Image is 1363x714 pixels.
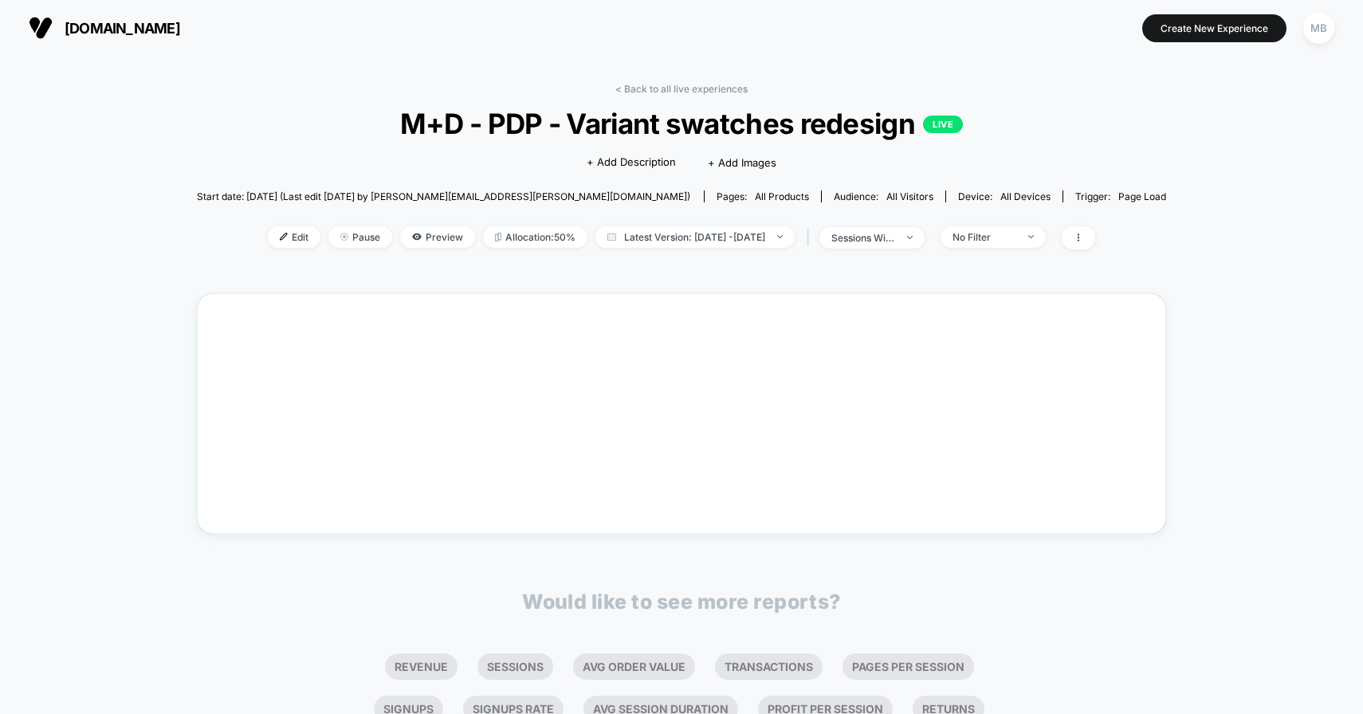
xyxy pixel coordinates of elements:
img: end [907,236,913,239]
span: Pause [328,226,392,248]
img: end [777,235,783,238]
button: Create New Experience [1142,14,1286,42]
img: Visually logo [29,16,53,40]
li: Avg Order Value [573,653,695,680]
span: Preview [400,226,475,248]
div: sessions with impression [831,232,895,244]
li: Transactions [715,653,823,680]
span: Page Load [1118,190,1166,202]
span: Allocation: 50% [483,226,587,248]
a: < Back to all live experiences [615,83,748,95]
span: all products [755,190,809,202]
li: Pages Per Session [843,653,974,680]
span: All Visitors [886,190,933,202]
button: MB [1298,12,1339,45]
span: all devices [1000,190,1051,202]
span: + Add Images [708,156,776,169]
div: Audience: [834,190,933,202]
span: M+D - PDP - Variant swatches redesign [245,107,1118,140]
img: rebalance [495,233,501,241]
p: Would like to see more reports? [522,590,841,614]
img: calendar [607,233,616,241]
div: MB [1303,13,1334,44]
div: Trigger: [1075,190,1166,202]
div: Pages: [717,190,809,202]
span: Latest Version: [DATE] - [DATE] [595,226,795,248]
span: + Add Description [587,155,676,171]
img: edit [280,233,288,241]
span: | [803,226,819,249]
span: Start date: [DATE] (Last edit [DATE] by [PERSON_NAME][EMAIL_ADDRESS][PERSON_NAME][DOMAIN_NAME]) [197,190,690,202]
div: No Filter [953,231,1016,243]
img: end [1028,235,1034,238]
button: [DOMAIN_NAME] [24,15,185,41]
p: LIVE [923,116,963,133]
img: end [340,233,348,241]
span: [DOMAIN_NAME] [65,20,180,37]
span: Edit [268,226,320,248]
span: Device: [945,190,1063,202]
li: Revenue [385,653,458,680]
li: Sessions [477,653,553,680]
